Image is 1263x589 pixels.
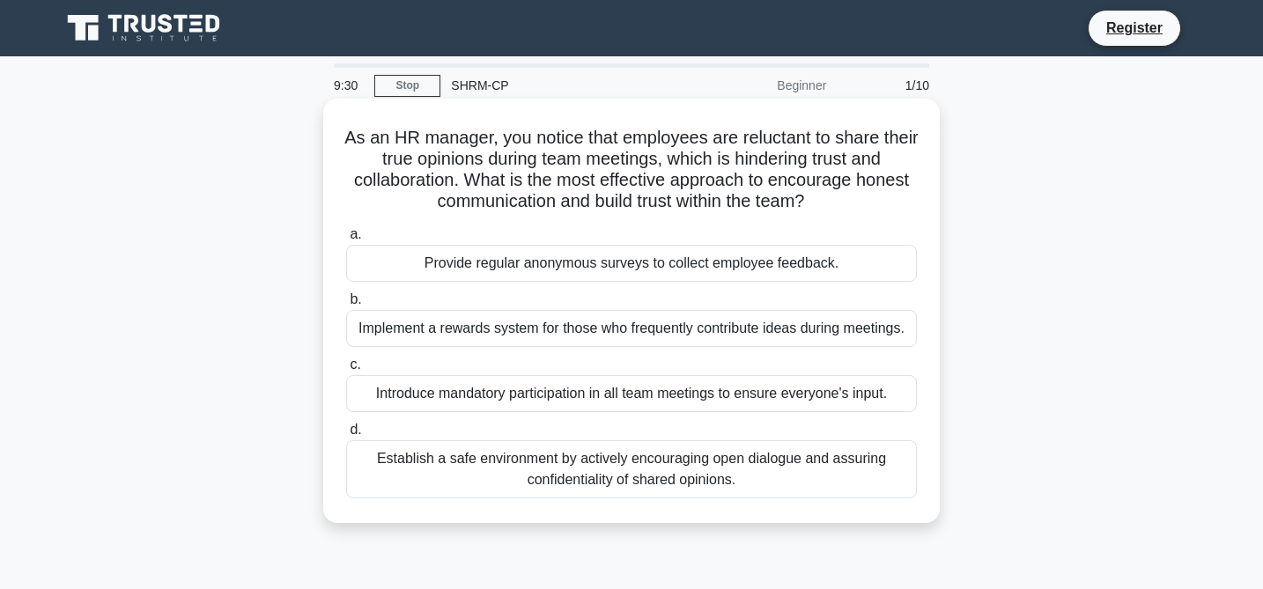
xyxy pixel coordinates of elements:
[346,375,917,412] div: Introduce mandatory participation in all team meetings to ensure everyone's input.
[346,310,917,347] div: Implement a rewards system for those who frequently contribute ideas during meetings.
[350,226,361,241] span: a.
[350,422,361,437] span: d.
[1096,17,1173,39] a: Register
[346,245,917,282] div: Provide regular anonymous surveys to collect employee feedback.
[350,291,361,306] span: b.
[323,68,374,103] div: 9:30
[374,75,440,97] a: Stop
[440,68,683,103] div: SHRM-CP
[350,357,360,372] span: c.
[683,68,837,103] div: Beginner
[346,440,917,498] div: Establish a safe environment by actively encouraging open dialogue and assuring confidentiality o...
[344,127,919,213] h5: As an HR manager, you notice that employees are reluctant to share their true opinions during tea...
[837,68,940,103] div: 1/10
